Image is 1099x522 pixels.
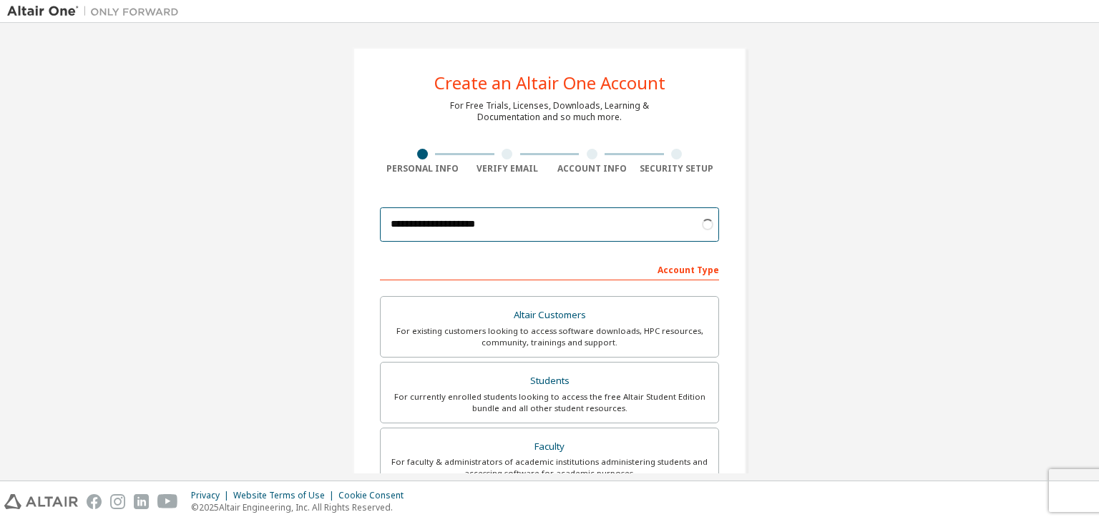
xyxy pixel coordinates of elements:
p: © 2025 Altair Engineering, Inc. All Rights Reserved. [191,501,412,513]
img: facebook.svg [87,494,102,509]
div: Faculty [389,437,710,457]
div: Students [389,371,710,391]
div: For existing customers looking to access software downloads, HPC resources, community, trainings ... [389,325,710,348]
div: For currently enrolled students looking to access the free Altair Student Edition bundle and all ... [389,391,710,414]
img: youtube.svg [157,494,178,509]
div: Privacy [191,490,233,501]
div: Website Terms of Use [233,490,338,501]
div: Account Info [549,163,635,174]
img: Altair One [7,4,186,19]
div: Verify Email [465,163,550,174]
div: Personal Info [380,163,465,174]
div: Cookie Consent [338,490,412,501]
img: instagram.svg [110,494,125,509]
div: Account Type [380,257,719,280]
div: Security Setup [635,163,720,174]
div: For Free Trials, Licenses, Downloads, Learning & Documentation and so much more. [450,100,649,123]
img: linkedin.svg [134,494,149,509]
div: Create an Altair One Account [434,74,665,92]
img: altair_logo.svg [4,494,78,509]
div: Altair Customers [389,305,710,325]
div: For faculty & administrators of academic institutions administering students and accessing softwa... [389,456,710,479]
